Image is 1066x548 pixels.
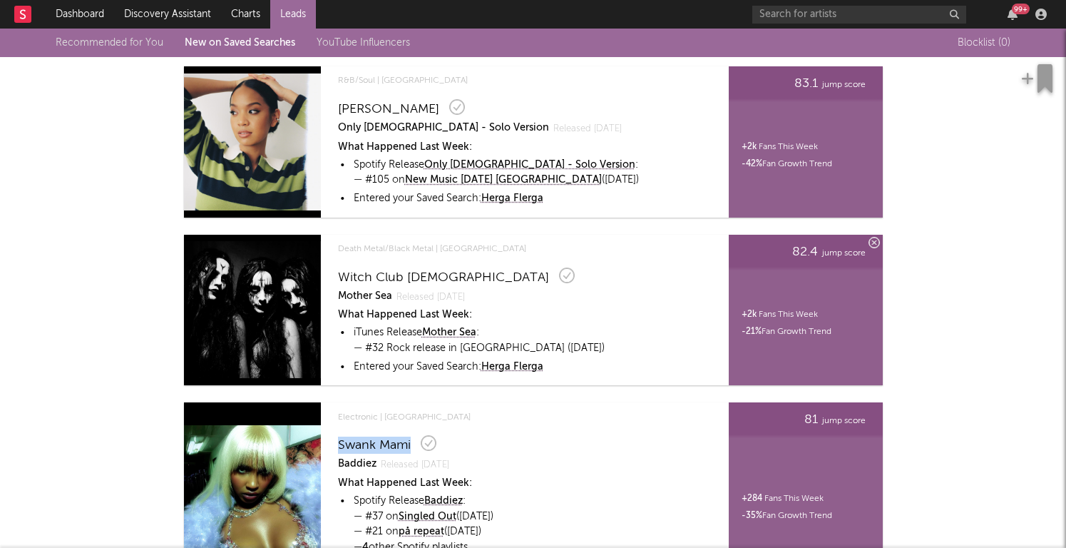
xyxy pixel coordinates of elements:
div: Fan Growth Trend [742,156,832,173]
div: Swank Mami [338,437,411,454]
td: Entered your Saved Search: [353,191,640,208]
a: Mother Sea [338,286,392,307]
span: Electronic | [GEOGRAPHIC_DATA] [338,409,693,426]
div: What Happened Last Week: [338,475,693,492]
div: 99 + [1012,4,1030,14]
button: 99+ [1008,9,1018,20]
div: What Happened Last Week: [338,138,693,156]
a: Herga Flerga [481,191,543,207]
div: jump score [737,411,866,430]
span: 83.1 [794,75,818,92]
a: Recommended for You [56,38,163,48]
a: Singled Out [399,509,456,525]
span: Released [DATE] [553,120,622,138]
td: Spotify Release : — #105 on ([DATE]) [353,157,640,189]
span: 81 [804,411,818,428]
div: Fan Growth Trend [742,507,832,524]
a: Herga Flerga [481,360,543,375]
span: + 2k [742,310,757,319]
a: på repeat [399,524,444,540]
span: + 284 [742,494,762,503]
span: + 2k [742,143,757,151]
span: -21% [742,328,762,336]
td: Entered your Saved Search: [353,359,605,376]
input: Search for artists [752,6,966,24]
div: Fan Growth Trend [742,323,831,340]
span: 82.4 [792,243,818,260]
span: Released [DATE] [381,456,449,475]
div: [PERSON_NAME] [338,101,439,118]
a: Only [DEMOGRAPHIC_DATA] - Solo Version [338,118,549,138]
div: What Happened Last Week: [338,306,693,323]
span: R&B/Soul | [GEOGRAPHIC_DATA] [338,72,693,89]
td: • [339,359,352,376]
span: -42% [742,160,762,168]
a: YouTube Influencers [317,38,410,48]
a: Mother Sea [422,325,476,341]
div: Witch Club [DEMOGRAPHIC_DATA] [338,269,549,286]
div: Fans This Week [742,490,824,507]
div: jump score [737,243,866,262]
td: • [339,325,352,357]
span: -35% [742,512,762,520]
td: iTunes Release : — #32 Rock release in [GEOGRAPHIC_DATA] ([DATE]) [353,325,605,357]
td: • [339,157,352,189]
div: Fans This Week [742,138,818,156]
a: Baddiez [424,494,463,509]
div: jump score [737,75,866,93]
a: Only [DEMOGRAPHIC_DATA] - Solo Version [424,158,635,173]
span: Released [DATE] [396,288,465,307]
span: Blocklist [958,38,1010,48]
div: Fans This Week [742,306,818,323]
td: • [339,191,352,208]
span: Death Metal/Black Metal | [GEOGRAPHIC_DATA] [338,240,693,258]
a: Baddiez [338,454,376,475]
a: New Music [DATE] [GEOGRAPHIC_DATA] [405,173,602,188]
span: ( 0 ) [998,34,1010,51]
